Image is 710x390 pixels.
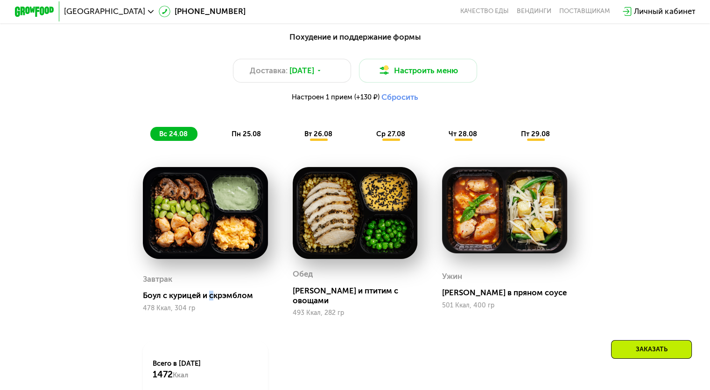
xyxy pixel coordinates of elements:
span: Настроен 1 прием (+130 ₽) [292,94,380,101]
div: Всего в [DATE] [153,359,258,380]
div: Завтрак [143,272,172,287]
a: Качество еды [460,7,509,15]
div: [PERSON_NAME] и птитим с овощами [293,286,425,306]
button: Сбросить [381,92,418,102]
div: 478 Ккал, 304 гр [143,305,268,312]
span: вт 26.08 [304,130,332,138]
span: [GEOGRAPHIC_DATA] [64,7,145,15]
span: Доставка: [250,65,288,77]
button: Настроить меню [359,59,478,83]
div: Заказать [611,340,692,359]
span: пн 25.08 [232,130,261,138]
span: ср 27.08 [376,130,405,138]
span: 1472 [153,369,173,380]
div: 501 Ккал, 400 гр [442,302,567,309]
span: [DATE] [289,65,314,77]
div: 493 Ккал, 282 гр [293,309,418,317]
span: Ккал [173,371,188,379]
div: Обед [293,267,313,282]
span: вс 24.08 [159,130,188,138]
div: Боул с курицей и скрэмблом [143,291,275,300]
div: Похудение и поддержание формы [63,31,647,43]
div: Личный кабинет [634,6,695,17]
a: [PHONE_NUMBER] [159,6,246,17]
div: [PERSON_NAME] в пряном соусе [442,288,575,298]
span: пт 29.08 [521,130,550,138]
div: Ужин [442,269,462,284]
div: поставщикам [559,7,610,15]
a: Вендинги [517,7,551,15]
span: чт 28.08 [449,130,477,138]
